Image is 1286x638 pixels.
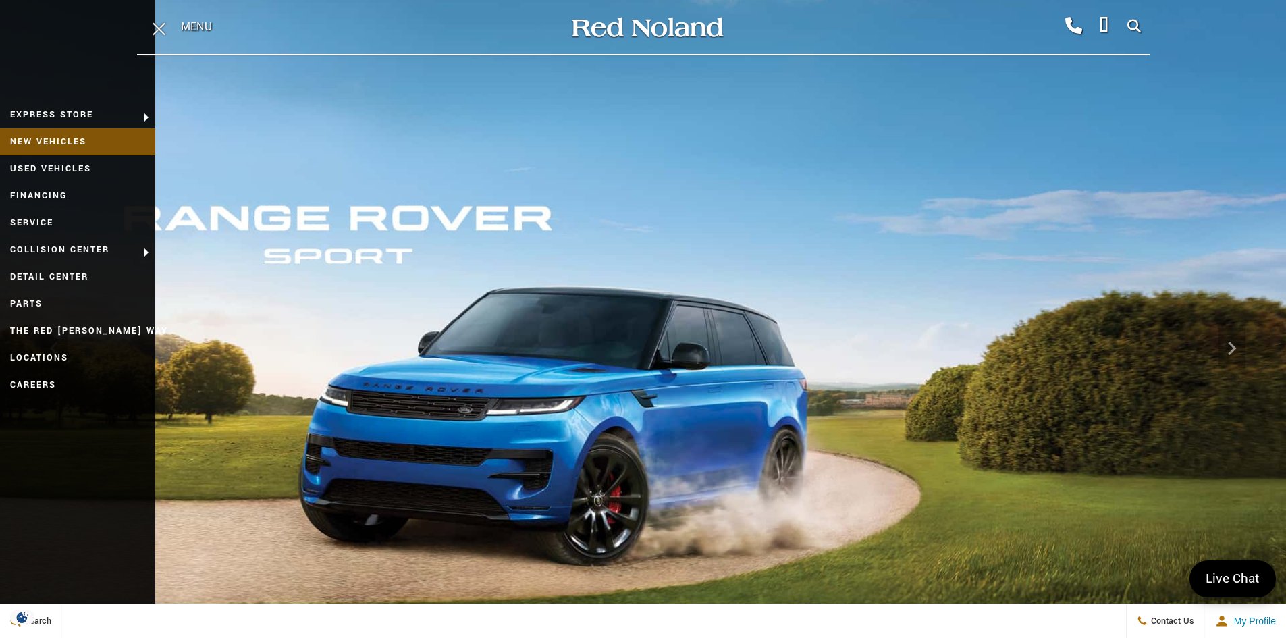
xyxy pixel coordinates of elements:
[1205,604,1286,638] button: Open user profile menu
[7,610,38,624] section: Click to Open Cookie Consent Modal
[1199,570,1266,588] span: Live Chat
[1218,328,1245,369] div: Next
[1148,615,1194,627] span: Contact Us
[1189,560,1276,597] a: Live Chat
[569,16,724,39] img: Red Noland Auto Group
[1229,616,1276,627] span: My Profile
[7,610,38,624] img: Opt-Out Icon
